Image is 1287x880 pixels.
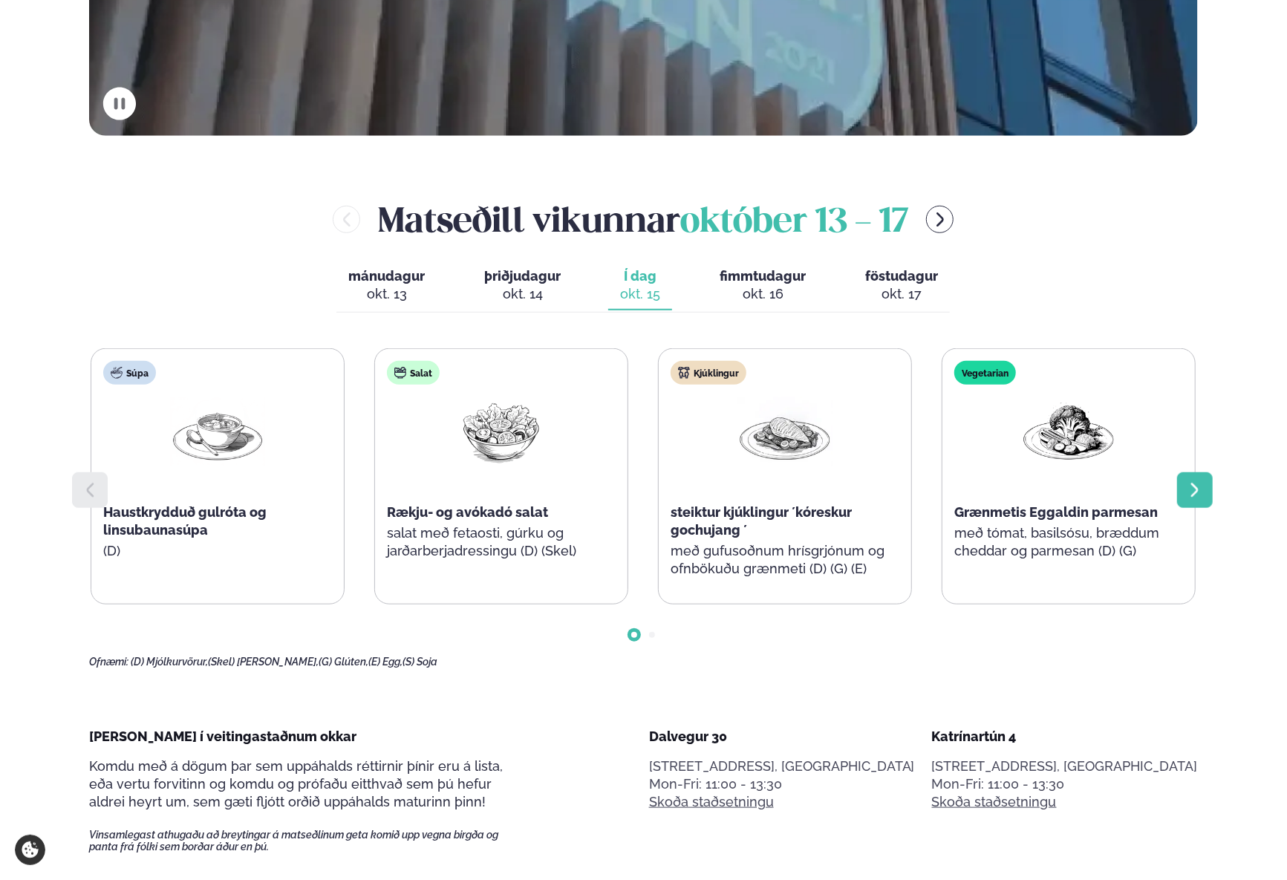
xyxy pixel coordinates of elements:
span: mánudagur [348,268,425,284]
button: fimmtudagur okt. 16 [708,261,818,310]
button: Í dag okt. 15 [608,261,672,310]
button: menu-btn-right [926,206,954,233]
span: Go to slide 2 [649,632,655,638]
span: Grænmetis Eggaldin parmesan [954,504,1158,520]
p: (D) [103,542,332,560]
span: (S) Soja [403,656,437,668]
p: með tómat, basilsósu, bræddum cheddar og parmesan (D) (G) [954,524,1183,560]
span: steiktur kjúklingur ´kóreskur gochujang ´ [671,504,852,538]
p: [STREET_ADDRESS], [GEOGRAPHIC_DATA] [932,757,1198,775]
span: Haustkrydduð gulróta og linsubaunasúpa [103,504,267,538]
div: Katrínartún 4 [932,728,1198,746]
img: soup.svg [111,367,123,379]
span: (Skel) [PERSON_NAME], [208,656,319,668]
a: Skoða staðsetningu [649,793,774,811]
button: mánudagur okt. 13 [336,261,437,310]
div: okt. 16 [720,285,806,303]
span: (E) Egg, [368,656,403,668]
span: Go to slide 1 [631,632,637,638]
div: Mon-Fri: 11:00 - 13:30 [932,775,1198,793]
div: Súpa [103,361,156,385]
img: Soup.png [170,397,265,466]
span: fimmtudagur [720,268,806,284]
p: með gufusoðnum hrísgrjónum og ofnbökuðu grænmeti (D) (G) (E) [671,542,899,578]
button: menu-btn-left [333,206,360,233]
img: Chicken-breast.png [737,397,833,466]
span: Í dag [620,267,660,285]
img: chicken.svg [678,367,690,379]
div: Salat [387,361,440,385]
h2: Matseðill vikunnar [378,195,908,244]
span: (G) Glúten, [319,656,368,668]
button: föstudagur okt. 17 [853,261,950,310]
div: Dalvegur 30 [649,728,915,746]
span: þriðjudagur [484,268,561,284]
img: Vegan.png [1021,397,1116,466]
div: okt. 14 [484,285,561,303]
span: Rækju- og avókadó salat [387,504,548,520]
button: þriðjudagur okt. 14 [472,261,573,310]
p: salat með fetaosti, gúrku og jarðarberjadressingu (D) (Skel) [387,524,616,560]
span: Vinsamlegast athugaðu að breytingar á matseðlinum geta komið upp vegna birgða og panta frá fólki ... [89,829,524,853]
div: Kjúklingur [671,361,746,385]
a: Cookie settings [15,835,45,865]
span: (D) Mjólkurvörur, [131,656,208,668]
div: Mon-Fri: 11:00 - 13:30 [649,775,915,793]
span: október 13 - 17 [680,206,908,239]
div: okt. 13 [348,285,425,303]
div: Vegetarian [954,361,1016,385]
div: okt. 15 [620,285,660,303]
span: [PERSON_NAME] í veitingastaðnum okkar [89,729,356,744]
p: [STREET_ADDRESS], [GEOGRAPHIC_DATA] [649,757,915,775]
span: föstudagur [865,268,938,284]
a: Skoða staðsetningu [932,793,1057,811]
img: salad.svg [394,367,406,379]
div: okt. 17 [865,285,938,303]
span: Komdu með á dögum þar sem uppáhalds réttirnir þínir eru á lista, eða vertu forvitinn og komdu og ... [89,758,503,809]
span: Ofnæmi: [89,656,128,668]
img: Salad.png [454,397,549,466]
